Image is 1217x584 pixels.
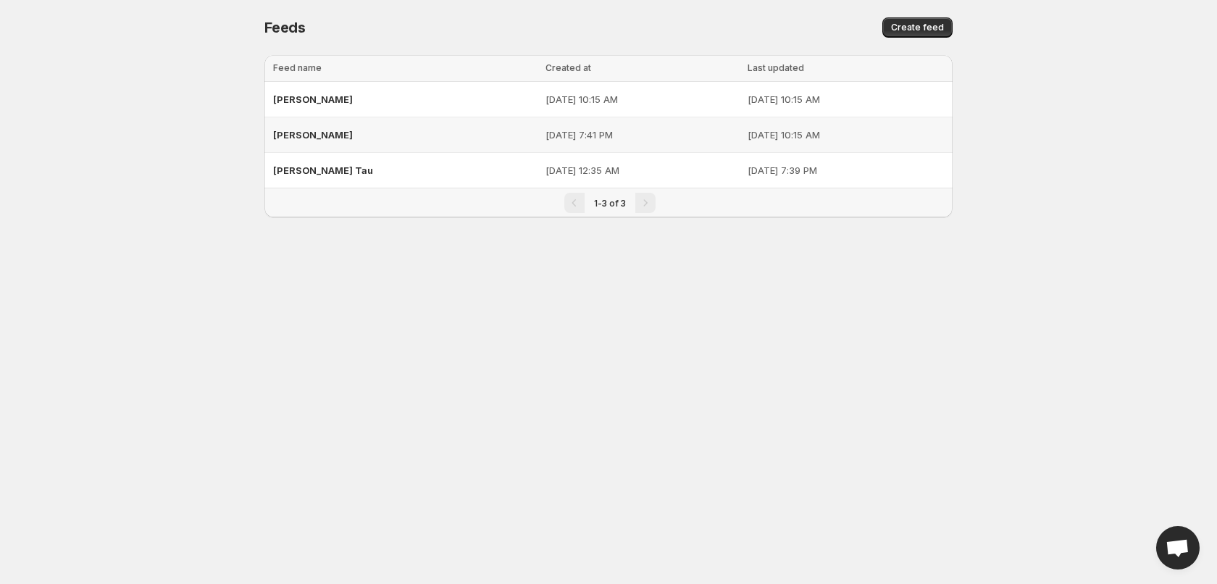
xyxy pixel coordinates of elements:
p: [DATE] 7:41 PM [545,128,739,142]
p: [DATE] 7:39 PM [748,163,944,178]
nav: Pagination [264,188,953,217]
span: 1-3 of 3 [594,198,626,209]
span: Feeds [264,19,306,36]
p: [DATE] 10:15 AM [545,92,739,107]
p: [DATE] 10:15 AM [748,128,944,142]
span: Create feed [891,22,944,33]
p: [DATE] 10:15 AM [748,92,944,107]
a: Open chat [1156,526,1200,570]
span: [PERSON_NAME] [273,93,353,105]
span: [PERSON_NAME] Tau [273,164,373,176]
span: Feed name [273,62,322,73]
button: Create feed [882,17,953,38]
span: [PERSON_NAME] [273,129,353,141]
p: [DATE] 12:35 AM [545,163,739,178]
span: Created at [545,62,591,73]
span: Last updated [748,62,804,73]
